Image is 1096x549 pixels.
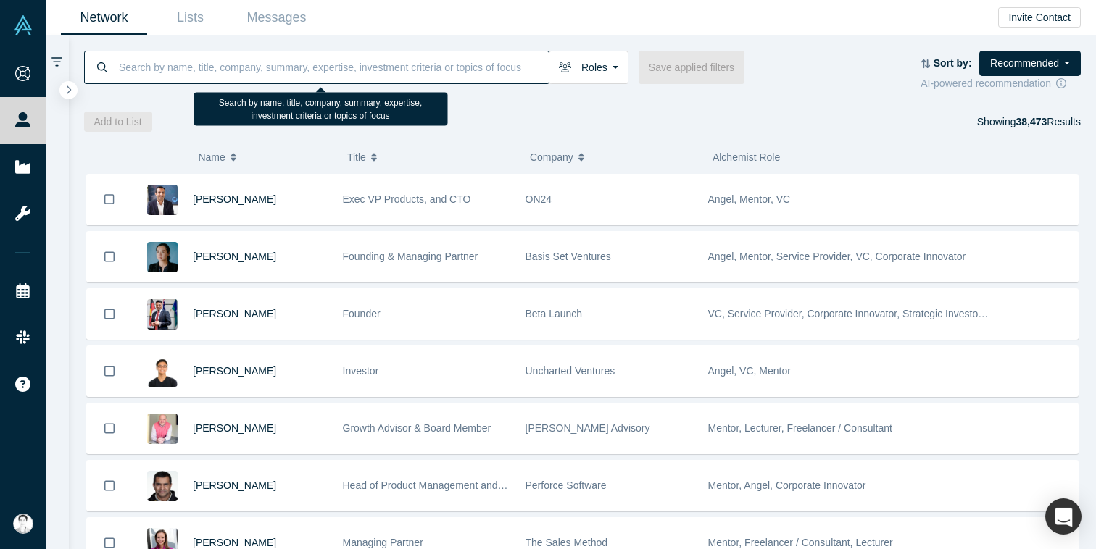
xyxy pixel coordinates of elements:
[343,537,423,548] span: Managing Partner
[526,537,608,548] span: The Sales Method
[87,403,132,453] button: Bookmark
[147,242,178,272] img: Xuezhao Lan's Profile Image
[13,15,33,35] img: Alchemist Vault Logo
[708,422,892,434] span: Mentor, Lecturer, Freelancer / Consultant
[708,537,893,548] span: Mentor, Freelancer / Consultant, Lecturer
[977,112,1081,132] div: Showing
[193,479,276,491] a: [PERSON_NAME]
[87,461,132,511] button: Bookmark
[193,365,276,377] a: [PERSON_NAME]
[343,251,478,262] span: Founding & Managing Partner
[708,365,791,377] span: Angel, VC, Mentor
[117,50,549,84] input: Search by name, title, company, summary, expertise, investment criteria or topics of focus
[998,7,1081,28] button: Invite Contact
[193,193,276,205] a: [PERSON_NAME]
[708,193,791,205] span: Angel, Mentor, VC
[147,299,178,330] img: Yohan Ramasundara's Profile Image
[1016,116,1081,127] span: Results
[13,514,33,534] img: Rodrigo Castro de Souza's Account
[979,51,1081,76] button: Recommended
[87,232,132,282] button: Bookmark
[233,1,320,35] a: Messages
[530,142,697,172] button: Company
[526,193,552,205] span: ON24
[549,51,628,84] button: Roles
[61,1,147,35] a: Network
[193,537,276,548] a: [PERSON_NAME]
[708,479,866,491] span: Mentor, Angel, Corporate Innovator
[708,308,1012,319] span: VC, Service Provider, Corporate Innovator, Strategic Investor, Angel
[708,251,966,262] span: Angel, Mentor, Service Provider, VC, Corporate Innovator
[147,471,178,501] img: Murtaza Amiji's Profile Image
[526,251,611,262] span: Basis Set Ventures
[526,365,615,377] span: Uncharted Ventures
[198,142,225,172] span: Name
[193,251,276,262] a: [PERSON_NAME]
[1016,116,1047,127] strong: 38,473
[343,193,471,205] span: Exec VP Products, and CTO
[193,308,276,319] a: [PERSON_NAME]
[84,112,152,132] button: Add to List
[343,422,491,434] span: Growth Advisor & Board Member
[639,51,744,84] button: Save applied filters
[343,365,379,377] span: Investor
[147,356,178,387] img: Kevin Liu's Profile Image
[87,289,132,339] button: Bookmark
[198,142,332,172] button: Name
[526,422,650,434] span: [PERSON_NAME] Advisory
[347,142,515,172] button: Title
[147,414,178,444] img: Mike Lambert's Profile Image
[87,346,132,396] button: Bookmark
[343,479,533,491] span: Head of Product Management and Design
[193,422,276,434] a: [PERSON_NAME]
[343,308,381,319] span: Founder
[934,57,972,69] strong: Sort by:
[530,142,573,172] span: Company
[147,1,233,35] a: Lists
[921,76,1081,91] div: AI-powered recommendation
[526,308,583,319] span: Beta Launch
[713,151,780,163] span: Alchemist Role
[147,185,178,215] img: Jayesh Sahasi's Profile Image
[347,142,366,172] span: Title
[87,174,132,225] button: Bookmark
[526,479,607,491] span: Perforce Software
